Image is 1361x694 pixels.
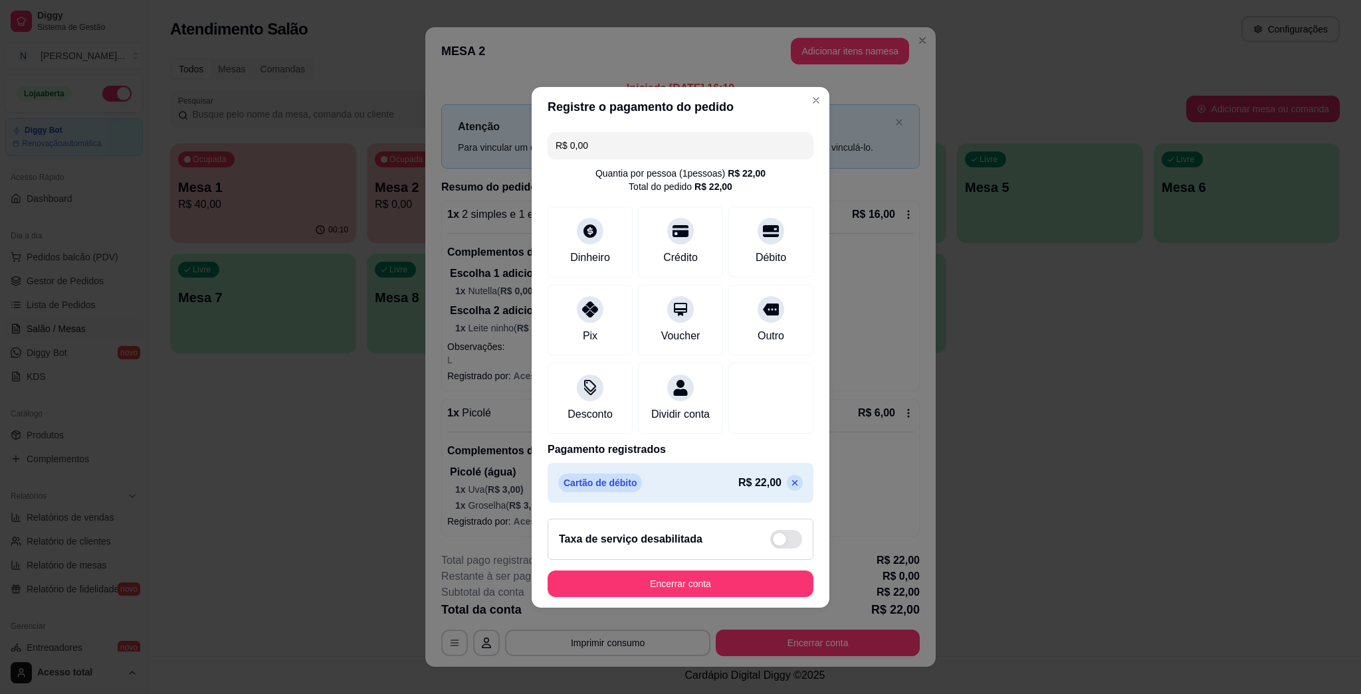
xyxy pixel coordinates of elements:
[738,475,782,491] p: R$ 22,00
[694,180,732,193] div: R$ 22,00
[758,328,784,344] div: Outro
[805,90,827,111] button: Close
[559,531,702,547] h2: Taxa de serviço desabilitada
[663,250,698,266] div: Crédito
[556,132,805,159] input: Ex.: hambúrguer de cordeiro
[568,406,613,422] div: Desconto
[570,250,610,266] div: Dinheiro
[548,442,813,458] p: Pagamento registrados
[548,570,813,597] button: Encerrar conta
[728,167,766,180] div: R$ 22,00
[595,167,766,180] div: Quantia por pessoa ( 1 pessoas)
[583,328,597,344] div: Pix
[651,406,710,422] div: Dividir conta
[558,474,642,492] p: Cartão de débito
[661,328,700,344] div: Voucher
[629,180,732,193] div: Total do pedido
[532,87,829,127] header: Registre o pagamento do pedido
[756,250,786,266] div: Débito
